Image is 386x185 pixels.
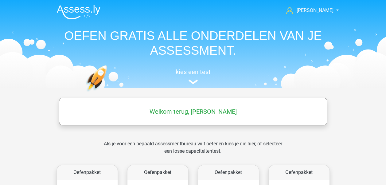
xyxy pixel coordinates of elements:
[86,65,131,121] img: oefenen
[297,7,333,13] span: [PERSON_NAME]
[52,28,334,58] h1: OEFEN GRATIS ALLE ONDERDELEN VAN JE ASSESSMENT.
[99,140,287,162] div: Als je voor een bepaald assessmentbureau wilt oefenen kies je die hier, of selecteer een losse ca...
[52,68,334,76] h5: kies een test
[189,80,198,84] img: assessment
[284,7,334,14] a: [PERSON_NAME]
[52,68,334,85] a: kies een test
[57,5,100,19] img: Assessly
[62,108,324,115] h5: Welkom terug, [PERSON_NAME]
